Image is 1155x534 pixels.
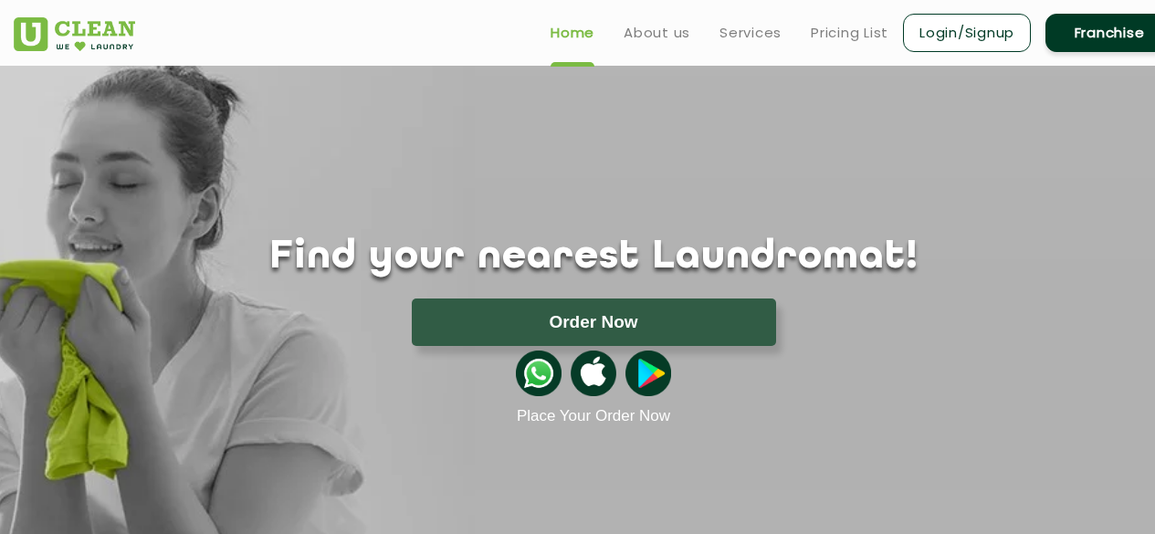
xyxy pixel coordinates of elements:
a: Services [719,22,782,44]
img: apple-icon.png [571,351,616,396]
a: Home [551,22,594,44]
img: UClean Laundry and Dry Cleaning [14,17,135,51]
a: Pricing List [811,22,888,44]
button: Order Now [412,298,776,346]
img: playstoreicon.png [625,351,671,396]
a: Login/Signup [903,14,1031,52]
img: whatsappicon.png [516,351,562,396]
a: About us [624,22,690,44]
a: Place Your Order Now [517,407,670,425]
